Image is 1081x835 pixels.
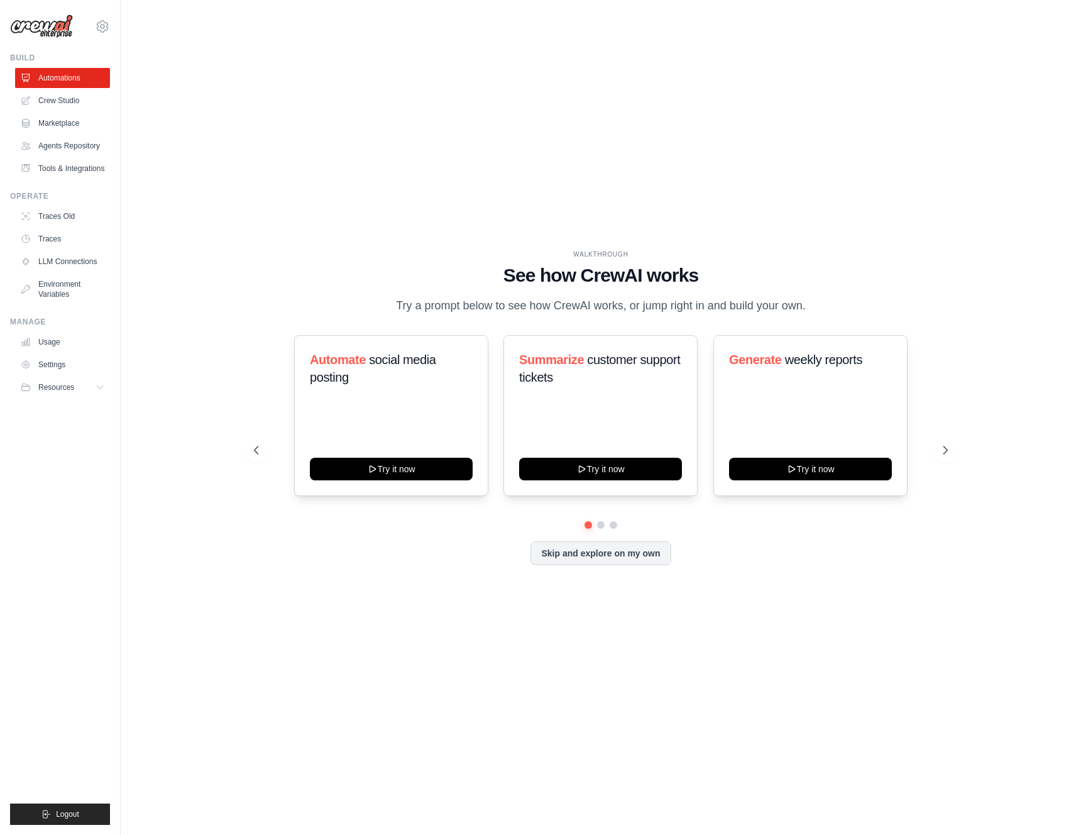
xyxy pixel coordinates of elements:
div: Operate [10,191,110,201]
div: Manage [10,317,110,327]
p: Try a prompt below to see how CrewAI works, or jump right in and build your own. [390,297,812,315]
button: Try it now [310,458,473,480]
a: Environment Variables [15,274,110,304]
a: Traces Old [15,206,110,226]
h1: See how CrewAI works [254,264,948,287]
button: Resources [15,377,110,397]
a: Settings [15,355,110,375]
img: Logo [10,14,73,38]
span: customer support tickets [519,353,680,384]
button: Try it now [519,458,682,480]
button: Try it now [729,458,892,480]
a: Agents Repository [15,136,110,156]
a: Crew Studio [15,91,110,111]
div: WALKTHROUGH [254,250,948,259]
a: Tools & Integrations [15,158,110,179]
a: Marketplace [15,113,110,133]
span: Automate [310,353,366,367]
a: Automations [15,68,110,88]
span: Generate [729,353,782,367]
a: Usage [15,332,110,352]
button: Skip and explore on my own [530,541,671,565]
button: Logout [10,804,110,825]
span: weekly reports [784,353,862,367]
a: Traces [15,229,110,249]
iframe: Chat Widget [1018,775,1081,835]
span: social media posting [310,353,436,384]
span: Summarize [519,353,584,367]
a: LLM Connections [15,252,110,272]
span: Logout [56,809,79,819]
span: Resources [38,382,74,392]
div: Build [10,53,110,63]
